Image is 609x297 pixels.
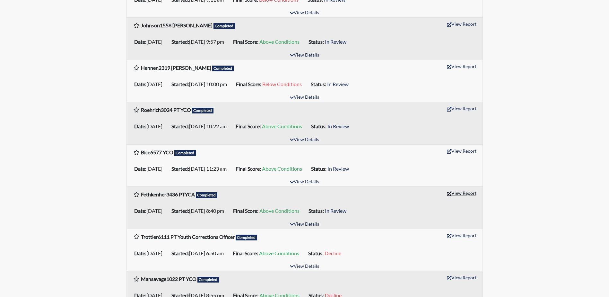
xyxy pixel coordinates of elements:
span: In Review [325,208,346,214]
button: View Report [444,19,479,29]
li: [DATE] [132,248,169,258]
b: Date: [134,123,146,129]
span: In Review [327,166,349,172]
b: Status: [309,208,324,214]
li: [DATE] 11:23 am [169,164,233,174]
b: Final Score: [233,39,258,45]
b: Started: [171,250,189,256]
b: Hennen2319 [PERSON_NAME] [141,65,211,71]
b: Started: [171,123,189,129]
span: Above Conditions [259,39,300,45]
button: View Report [444,146,479,156]
b: Status: [308,250,324,256]
li: [DATE] 6:50 am [169,248,230,258]
button: View Details [287,262,322,271]
span: Decline [325,250,341,256]
b: Final Score: [233,208,258,214]
span: Above Conditions [259,208,300,214]
span: Above Conditions [259,250,299,256]
b: Status: [311,166,326,172]
span: Above Conditions [262,166,302,172]
b: Started: [171,166,189,172]
b: Status: [311,123,326,129]
button: View Details [287,9,322,17]
b: Bice6577 YCO [141,149,173,155]
b: Johnson1558 [PERSON_NAME] [141,22,213,28]
b: Final Score: [236,123,261,129]
button: View Details [287,178,322,186]
span: Completed [196,192,218,198]
button: View Report [444,230,479,240]
li: [DATE] [132,121,169,131]
li: [DATE] [132,37,169,47]
span: In Review [327,81,349,87]
li: [DATE] [132,164,169,174]
b: Final Score: [236,81,261,87]
button: View Details [287,93,322,102]
b: Started: [171,39,189,45]
span: Completed [212,66,234,71]
button: View Report [444,61,479,71]
b: Date: [134,208,146,214]
b: Date: [134,250,146,256]
span: Below Conditions [262,81,302,87]
button: View Details [287,136,322,144]
b: Roehrich3024 PT YCO [141,107,191,113]
b: Final Score: [233,250,258,256]
span: Completed [192,108,214,113]
li: [DATE] [132,79,169,89]
span: Completed [236,235,257,240]
b: Final Score: [236,166,261,172]
button: View Report [444,104,479,113]
button: View Report [444,273,479,283]
li: [DATE] [132,206,169,216]
button: View Report [444,188,479,198]
li: [DATE] 8:40 pm [169,206,231,216]
b: Started: [171,208,189,214]
b: Date: [134,166,146,172]
span: Completed [174,150,196,156]
b: Date: [134,81,146,87]
b: Status: [311,81,326,87]
span: In Review [325,39,346,45]
b: Mansavage1022 PT YCO [141,276,196,282]
button: View Details [287,220,322,229]
span: Completed [197,277,219,283]
span: Completed [213,23,235,29]
b: Status: [309,39,324,45]
span: In Review [327,123,349,129]
li: [DATE] 10:22 am [169,121,233,131]
li: [DATE] 9:57 pm [169,37,231,47]
span: Above Conditions [262,123,302,129]
button: View Details [287,51,322,60]
b: Date: [134,39,146,45]
b: Trottier6111 PT Youth Corrections Officer [141,234,235,240]
b: Started: [171,81,189,87]
b: Fethkenher3436 PTYCA [141,191,195,197]
li: [DATE] 10:00 pm [169,79,233,89]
